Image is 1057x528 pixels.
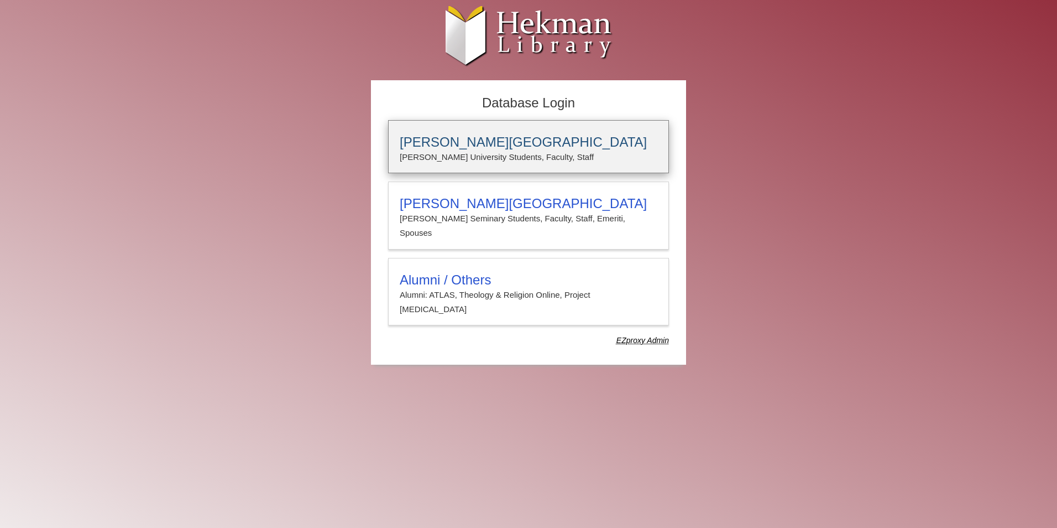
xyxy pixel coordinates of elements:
[400,150,657,164] p: [PERSON_NAME] University Students, Faculty, Staff
[400,272,657,317] summary: Alumni / OthersAlumni: ATLAS, Theology & Religion Online, Project [MEDICAL_DATA]
[400,211,657,241] p: [PERSON_NAME] Seminary Students, Faculty, Staff, Emeriti, Spouses
[400,196,657,211] h3: [PERSON_NAME][GEOGRAPHIC_DATA]
[400,134,657,150] h3: [PERSON_NAME][GEOGRAPHIC_DATA]
[616,336,669,345] dfn: Use Alumni login
[400,288,657,317] p: Alumni: ATLAS, Theology & Religion Online, Project [MEDICAL_DATA]
[388,182,669,250] a: [PERSON_NAME][GEOGRAPHIC_DATA][PERSON_NAME] Seminary Students, Faculty, Staff, Emeriti, Spouses
[388,120,669,173] a: [PERSON_NAME][GEOGRAPHIC_DATA][PERSON_NAME] University Students, Faculty, Staff
[383,92,674,115] h2: Database Login
[400,272,657,288] h3: Alumni / Others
